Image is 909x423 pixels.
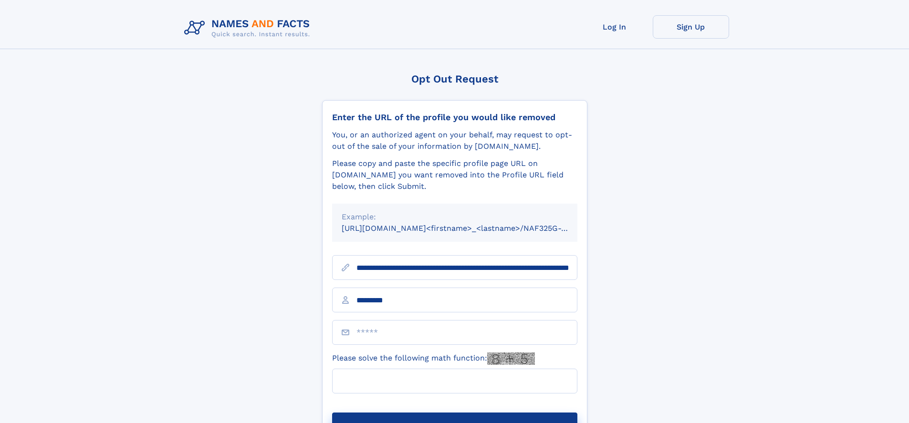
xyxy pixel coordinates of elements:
div: Example: [342,211,568,223]
div: Enter the URL of the profile you would like removed [332,112,577,123]
div: You, or an authorized agent on your behalf, may request to opt-out of the sale of your informatio... [332,129,577,152]
small: [URL][DOMAIN_NAME]<firstname>_<lastname>/NAF325G-xxxxxxxx [342,224,596,233]
img: Logo Names and Facts [180,15,318,41]
a: Sign Up [653,15,729,39]
div: Please copy and paste the specific profile page URL on [DOMAIN_NAME] you want removed into the Pr... [332,158,577,192]
div: Opt Out Request [322,73,587,85]
label: Please solve the following math function: [332,352,535,365]
a: Log In [576,15,653,39]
